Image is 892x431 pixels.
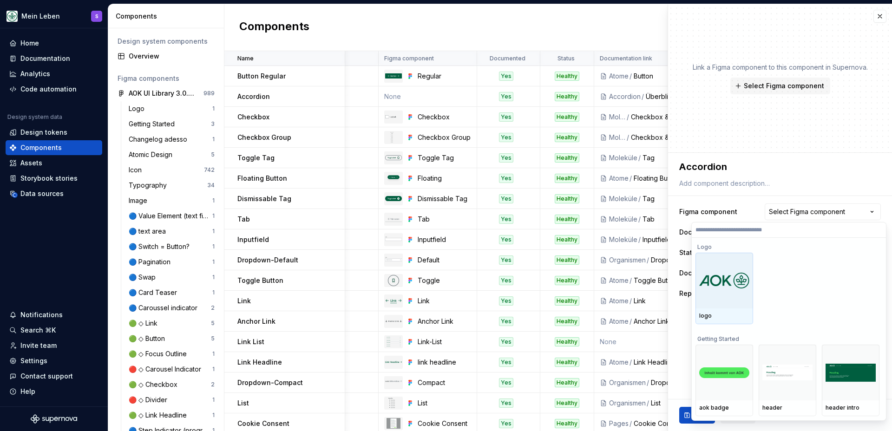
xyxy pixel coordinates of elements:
div: Getting Started [695,330,879,345]
div: header [762,404,813,411]
div: header intro [826,404,876,411]
div: Logo [695,238,879,253]
div: aok badge [699,404,749,411]
div: logo [699,312,749,320]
